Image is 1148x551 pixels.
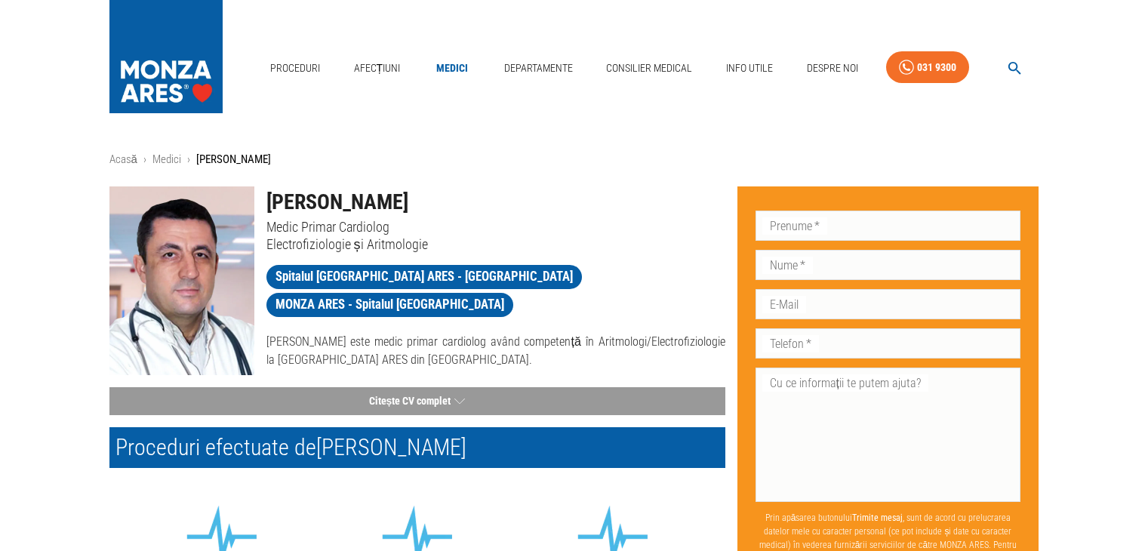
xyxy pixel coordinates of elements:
div: 031 9300 [917,58,956,77]
b: Trimite mesaj [852,513,903,523]
li: › [187,151,190,168]
a: 031 9300 [886,51,969,84]
p: [PERSON_NAME] este medic primar cardiolog având competență în Aritmologi/Electrofiziologie la [GE... [266,333,725,369]
a: Despre Noi [801,53,864,84]
a: Acasă [109,152,137,166]
span: Spitalul [GEOGRAPHIC_DATA] ARES - [GEOGRAPHIC_DATA] [266,267,582,286]
h1: [PERSON_NAME] [266,186,725,218]
img: Dr. Marius Andronache [109,186,254,375]
p: Electrofiziologie și Aritmologie [266,235,725,253]
li: › [143,151,146,168]
p: [PERSON_NAME] [196,151,271,168]
a: Spitalul [GEOGRAPHIC_DATA] ARES - [GEOGRAPHIC_DATA] [266,265,582,289]
span: MONZA ARES - Spitalul [GEOGRAPHIC_DATA] [266,295,513,314]
a: Consilier Medical [600,53,698,84]
a: Departamente [498,53,579,84]
a: Afecțiuni [348,53,407,84]
a: Info Utile [720,53,779,84]
p: Medic Primar Cardiolog [266,218,725,235]
a: Medici [152,152,181,166]
a: MONZA ARES - Spitalul [GEOGRAPHIC_DATA] [266,293,513,317]
nav: breadcrumb [109,151,1039,168]
a: Proceduri [264,53,326,84]
button: Citește CV complet [109,387,725,415]
h2: Proceduri efectuate de [PERSON_NAME] [109,427,725,468]
a: Medici [428,53,476,84]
